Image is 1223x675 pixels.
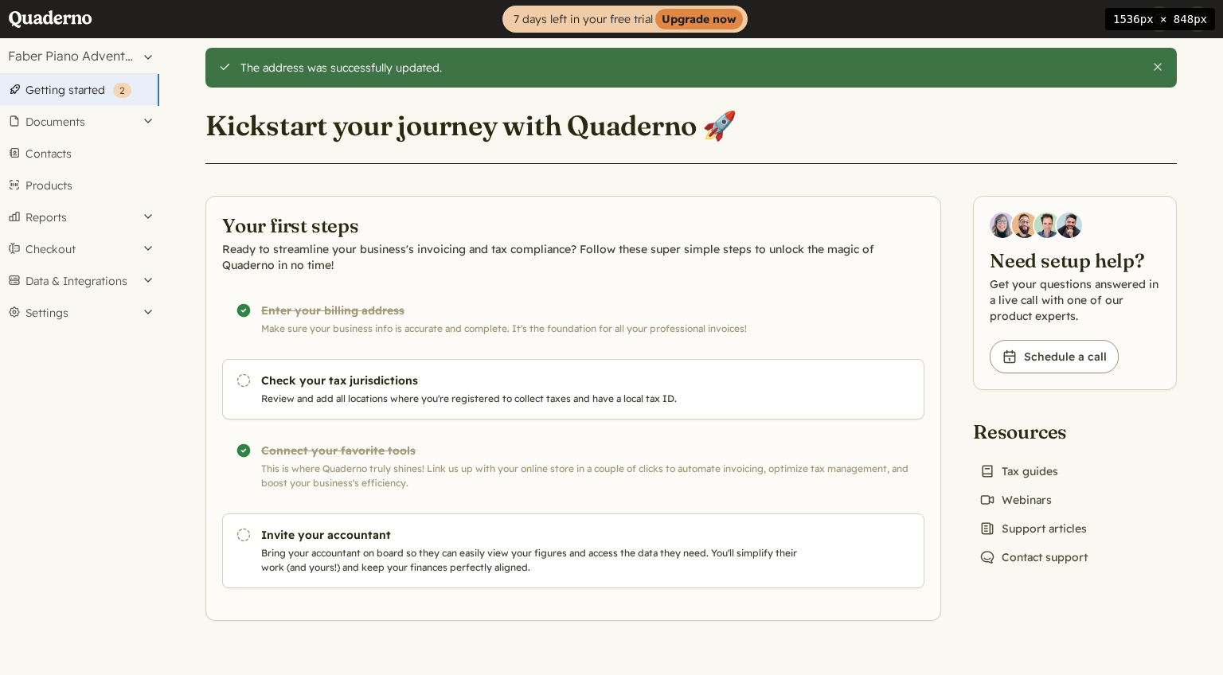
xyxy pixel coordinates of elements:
[261,546,804,575] p: Bring your accountant on board so they can easily view your figures and access the data they need...
[502,6,748,33] a: 7 days left in your free trialUpgrade now
[205,108,737,143] h1: Kickstart your journey with Quaderno 🚀
[990,340,1119,373] a: Schedule a call
[990,276,1160,324] p: Get your questions answered in a live call with one of our product experts.
[990,213,1015,238] img: Diana Carrasco, Account Executive at Quaderno
[973,460,1065,482] a: Tax guides
[973,546,1094,568] a: Contact support
[1012,213,1037,238] img: Jairo Fumero, Account Executive at Quaderno
[973,517,1093,540] a: Support articles
[222,213,924,238] h2: Your first steps
[973,419,1094,444] h2: Resources
[222,359,924,419] a: Check your tax jurisdictions Review and add all locations where you're registered to collect taxe...
[1057,213,1082,238] img: Javier Rubio, DevRel at Quaderno
[222,241,924,273] p: Ready to streamline your business's invoicing and tax compliance? Follow these super simple steps...
[119,84,125,96] span: 2
[240,60,1139,75] div: The address was successfully updated.
[1034,213,1060,238] img: Ivo Oltmans, Business Developer at Quaderno
[261,527,804,543] h3: Invite your accountant
[1151,60,1164,73] button: Close this alert
[261,373,804,388] h3: Check your tax jurisdictions
[655,9,743,29] strong: Upgrade now
[990,248,1160,273] h2: Need setup help?
[261,392,804,406] p: Review and add all locations where you're registered to collect taxes and have a local tax ID.
[222,513,924,588] a: Invite your accountant Bring your accountant on board so they can easily view your figures and ac...
[973,489,1058,511] a: Webinars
